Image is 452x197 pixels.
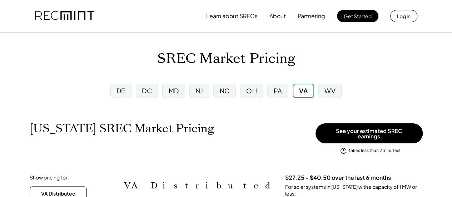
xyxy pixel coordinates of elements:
[316,123,423,143] button: See your estimated SREC earnings
[299,86,308,95] div: VA
[349,148,400,154] div: takes less than 2 minutes!
[273,86,282,95] div: PA
[206,9,258,23] button: Learn about SRECs
[35,4,94,28] img: recmint-logotype%403x.png
[124,181,274,191] h2: VA Distributed
[169,86,179,95] div: MD
[285,174,391,182] h3: $27.25 - $40.50 over the last 6 months
[337,10,378,22] button: Get Started
[30,174,69,181] div: Show pricing for:
[298,9,325,23] button: Partnering
[219,86,229,95] div: NC
[116,86,125,95] div: DE
[324,86,336,95] div: WV
[246,86,257,95] div: OH
[30,122,214,136] h1: [US_STATE] SREC Market Pricing
[390,10,417,22] button: Log in
[269,9,286,23] button: About
[142,86,152,95] div: DC
[195,86,203,95] div: NJ
[157,50,295,67] h1: SREC Market Pricing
